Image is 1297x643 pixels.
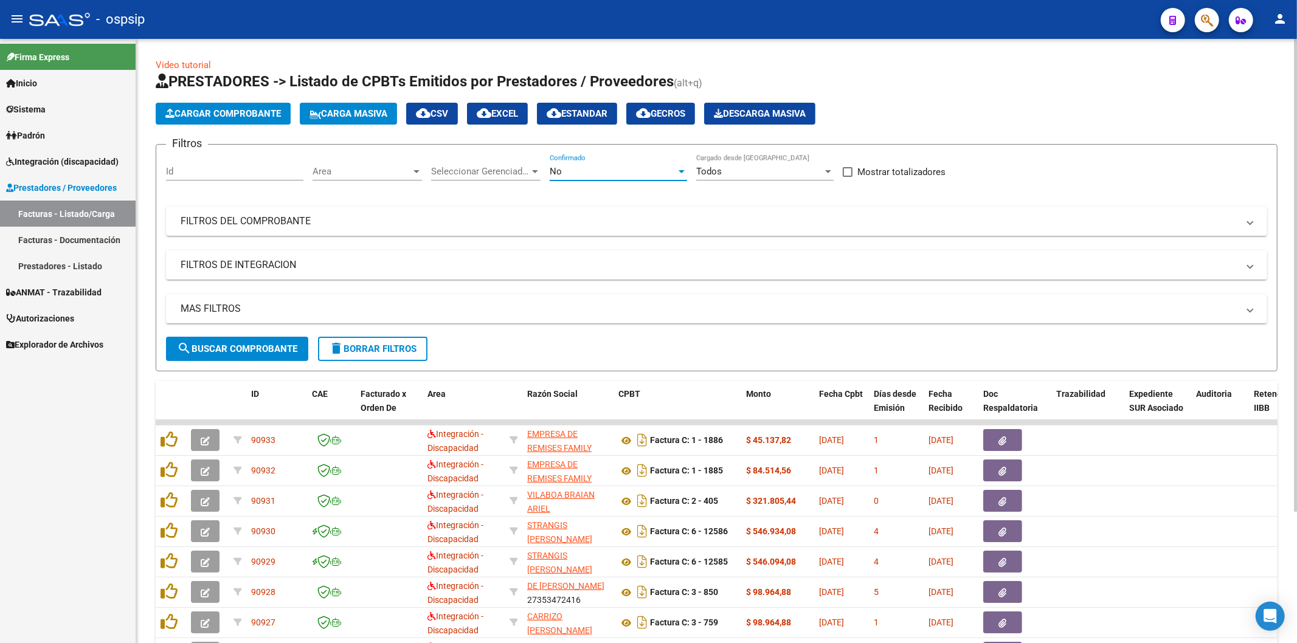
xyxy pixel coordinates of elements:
[983,389,1038,413] span: Doc Respaldatoria
[819,587,844,597] span: [DATE]
[650,436,723,445] strong: Factura C: 1 - 1886
[313,166,411,177] span: Area
[819,557,844,566] span: [DATE]
[537,103,617,125] button: Estandar
[650,466,723,476] strong: Factura C: 1 - 1885
[166,294,1267,323] mat-expansion-panel-header: MAS FILTROS
[674,77,702,89] span: (alt+q)
[746,526,796,536] strong: $ 546.934,08
[746,435,791,445] strong: $ 45.137,82
[634,582,650,602] i: Descargar documento
[746,496,796,506] strong: $ 321.805,44
[251,557,275,566] span: 90929
[929,435,953,445] span: [DATE]
[746,617,791,627] strong: $ 98.964,88
[819,466,844,475] span: [DATE]
[527,518,609,544] div: 20145971102
[650,588,718,597] strong: Factura C: 3 - 850
[874,435,879,445] span: 1
[819,389,863,399] span: Fecha Cpbt
[181,258,1238,272] mat-panel-title: FILTROS DE INTEGRACION
[251,617,275,627] span: 90927
[1273,12,1287,26] mat-icon: person
[427,581,483,605] span: Integración - Discapacidad
[1056,389,1105,399] span: Trazabilidad
[650,557,728,567] strong: Factura C: 6 - 12585
[636,106,651,120] mat-icon: cloud_download
[6,129,45,142] span: Padrón
[467,103,528,125] button: EXCEL
[634,521,650,541] i: Descargar documento
[318,337,427,361] button: Borrar Filtros
[427,520,483,544] span: Integración - Discapacidad
[634,491,650,511] i: Descargar documento
[634,613,650,632] i: Descargar documento
[527,427,609,453] div: 30716574365
[650,618,718,628] strong: Factura C: 3 - 759
[547,106,561,120] mat-icon: cloud_download
[527,520,592,544] span: STRANGIS [PERSON_NAME]
[156,73,674,90] span: PRESTADORES -> Listado de CPBTs Emitidos por Prestadores / Proveedores
[929,526,953,536] span: [DATE]
[741,381,814,435] datatable-header-cell: Monto
[819,435,844,445] span: [DATE]
[746,587,791,597] strong: $ 98.964,88
[929,389,963,413] span: Fecha Recibido
[626,103,695,125] button: Gecros
[166,135,208,152] h3: Filtros
[427,389,446,399] span: Area
[361,389,406,413] span: Facturado x Orden De
[477,106,491,120] mat-icon: cloud_download
[356,381,423,435] datatable-header-cell: Facturado x Orden De
[1196,389,1232,399] span: Auditoria
[819,496,844,506] span: [DATE]
[416,108,448,119] span: CSV
[310,108,387,119] span: Carga Masiva
[929,557,953,566] span: [DATE]
[1124,381,1191,435] datatable-header-cell: Expediente SUR Asociado
[527,610,609,635] div: 27352286244
[251,526,275,536] span: 90930
[1191,381,1249,435] datatable-header-cell: Auditoria
[177,343,297,354] span: Buscar Comprobante
[300,103,397,125] button: Carga Masiva
[527,490,595,514] span: VILABOA BRAIAN ARIEL
[547,108,607,119] span: Estandar
[634,430,650,450] i: Descargar documento
[166,207,1267,236] mat-expansion-panel-header: FILTROS DEL COMPROBANTE
[650,497,718,506] strong: Factura C: 2 - 405
[427,551,483,574] span: Integración - Discapacidad
[251,389,259,399] span: ID
[869,381,924,435] datatable-header-cell: Días desde Emisión
[924,381,978,435] datatable-header-cell: Fecha Recibido
[874,466,879,475] span: 1
[251,496,275,506] span: 90931
[527,459,592,483] span: EMPRESA DE REMISES FAMILY
[929,617,953,627] span: [DATE]
[431,166,530,177] span: Seleccionar Gerenciador
[874,496,879,506] span: 0
[6,155,119,168] span: Integración (discapacidad)
[181,215,1238,228] mat-panel-title: FILTROS DEL COMPROBANTE
[423,381,505,435] datatable-header-cell: Area
[650,527,728,537] strong: Factura C: 6 - 12586
[181,302,1238,315] mat-panel-title: MAS FILTROS
[10,12,24,26] mat-icon: menu
[874,617,879,627] span: 1
[1254,389,1293,413] span: Retencion IIBB
[406,103,458,125] button: CSV
[329,343,417,354] span: Borrar Filtros
[246,381,307,435] datatable-header-cell: ID
[177,341,192,356] mat-icon: search
[166,250,1267,280] mat-expansion-panel-header: FILTROS DE INTEGRACION
[857,165,946,179] span: Mostrar totalizadores
[929,496,953,506] span: [DATE]
[6,103,46,116] span: Sistema
[527,579,609,605] div: 27353472416
[874,389,916,413] span: Días desde Emisión
[6,286,102,299] span: ANMAT - Trazabilidad
[527,581,604,591] span: DE [PERSON_NAME]
[527,551,592,574] span: STRANGIS [PERSON_NAME]
[814,381,869,435] datatable-header-cell: Fecha Cpbt
[416,106,431,120] mat-icon: cloud_download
